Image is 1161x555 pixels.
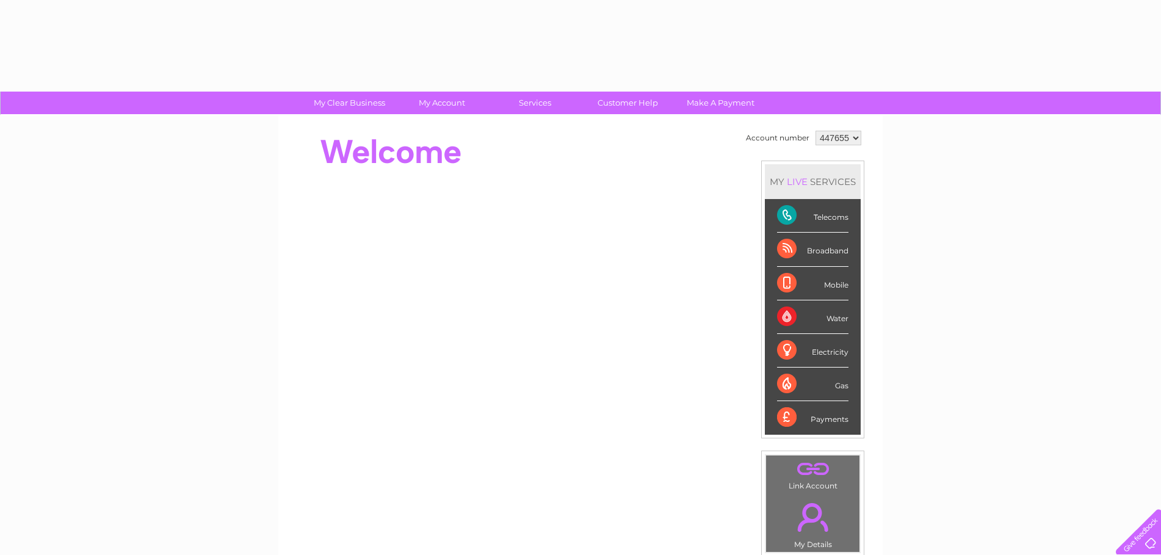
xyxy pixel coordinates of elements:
div: LIVE [784,176,810,187]
a: . [769,459,856,480]
div: Telecoms [777,199,848,233]
div: MY SERVICES [765,164,861,199]
div: Water [777,300,848,334]
a: Customer Help [577,92,678,114]
div: Mobile [777,267,848,300]
div: Payments [777,401,848,434]
td: My Details [765,493,860,553]
a: My Account [392,92,493,114]
div: Broadband [777,233,848,266]
div: Gas [777,368,848,401]
a: My Clear Business [299,92,400,114]
td: Account number [743,128,812,148]
div: Electricity [777,334,848,368]
a: . [769,496,856,539]
a: Make A Payment [670,92,771,114]
a: Services [485,92,585,114]
td: Link Account [765,455,860,493]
